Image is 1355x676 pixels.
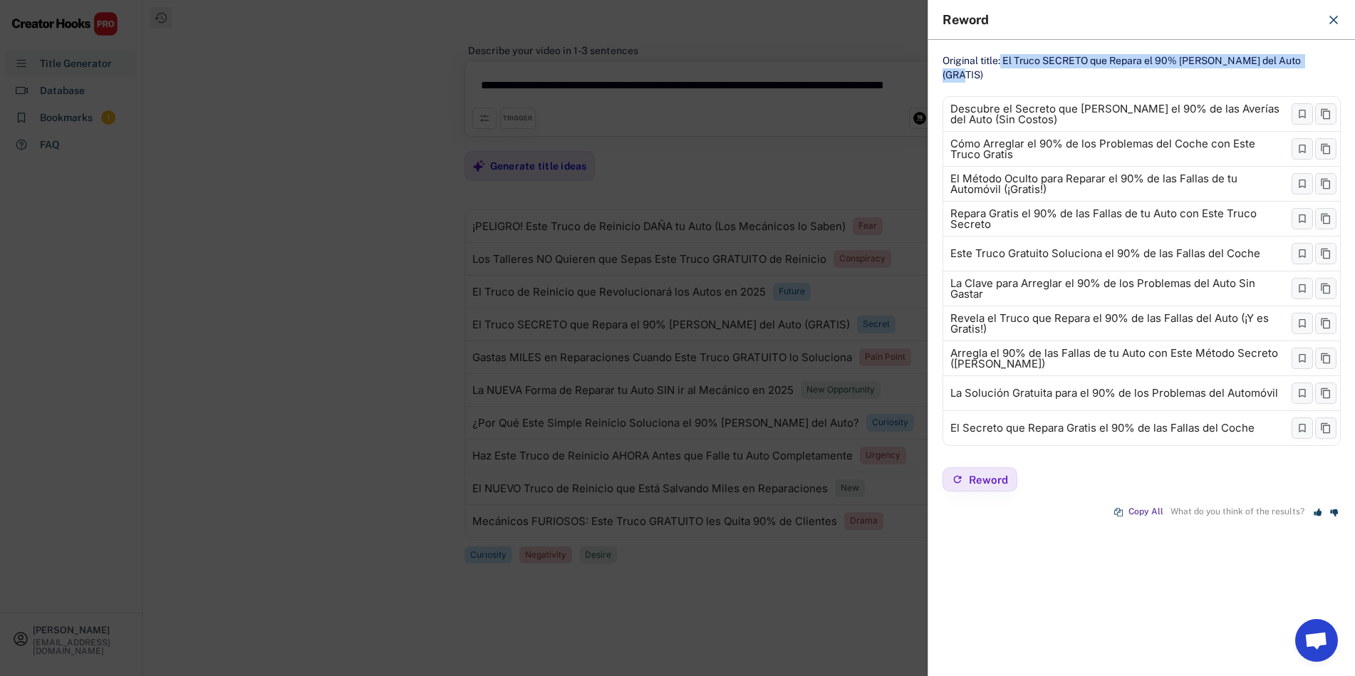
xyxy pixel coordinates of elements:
[950,173,1285,194] div: El Método Oculto para Reparar el 90% de las Fallas de tu Automóvil (¡Gratis!)
[950,248,1260,259] div: Este Truco Gratuito Soluciona el 90% de las Fallas del Coche
[950,313,1285,334] div: Revela el Truco que Repara el 90% de las Fallas del Auto (¡Y es Gratis!)
[950,278,1285,299] div: La Clave para Arreglar el 90% de los Problemas del Auto Sin Gastar
[950,103,1285,125] div: Descubre el Secreto que [PERSON_NAME] el 90% de las Averías del Auto (Sin Costos)
[969,474,1008,485] span: Reword
[1128,507,1163,517] div: Copy All
[950,388,1278,399] div: La Solución Gratuita para el 90% de los Problemas del Automóvil
[943,54,1341,82] div: Original title: El Truco SECRETO que Repara el 90% [PERSON_NAME] del Auto (GRATIS)
[943,14,1318,26] div: Reword
[950,138,1285,160] div: Cómo Arreglar el 90% de los Problemas del Coche con Este Truco Gratis
[1295,619,1338,662] a: Chat abierto
[950,208,1285,229] div: Repara Gratis el 90% de las Fallas de tu Auto con Este Truco Secreto
[950,348,1285,369] div: Arregla el 90% de las Fallas de tu Auto con Este Método Secreto ([PERSON_NAME])
[1170,507,1304,517] div: What do you think of the results?
[943,467,1017,492] button: Reword
[950,422,1255,434] div: El Secreto que Repara Gratis el 90% de las Fallas del Coche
